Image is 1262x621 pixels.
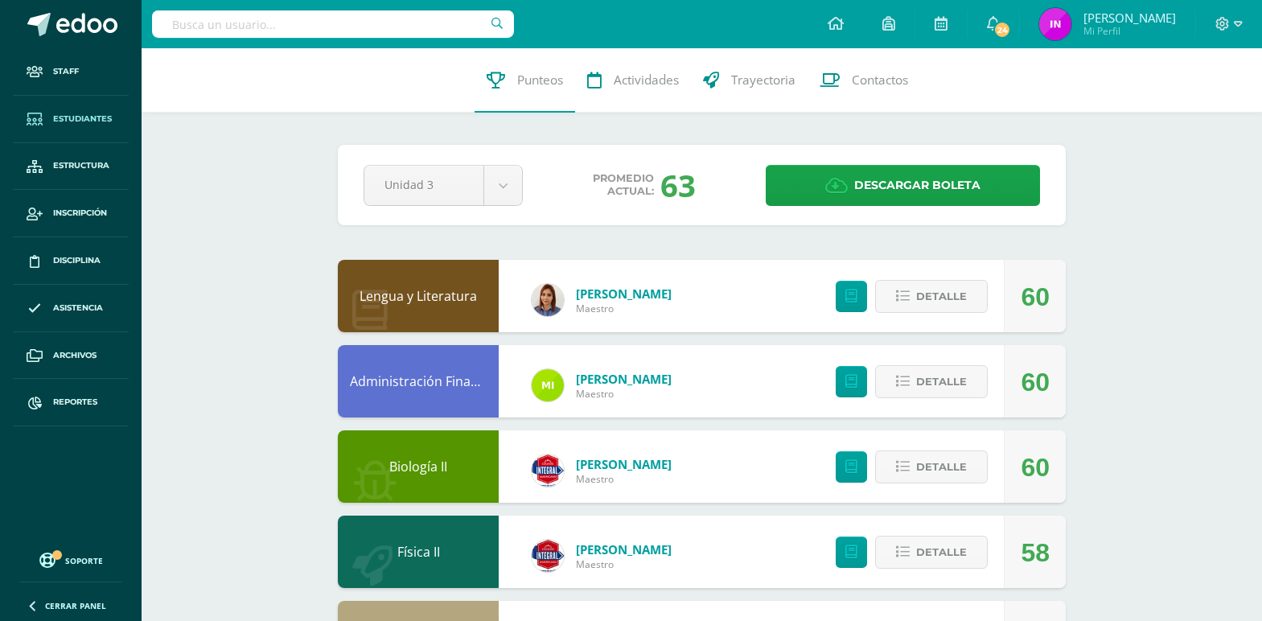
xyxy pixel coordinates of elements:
span: Promedio actual: [593,172,654,198]
span: Descargar boleta [854,166,980,205]
span: Soporte [65,555,103,566]
span: Actividades [614,72,679,88]
a: [PERSON_NAME] [576,286,672,302]
a: Punteos [475,48,575,113]
a: Unidad 3 [364,166,522,205]
button: Detalle [875,536,988,569]
a: [PERSON_NAME] [576,371,672,387]
span: Asistencia [53,302,103,315]
input: Busca un usuario... [152,10,514,38]
span: Detalle [916,537,967,567]
button: Detalle [875,365,988,398]
img: 28f031d49d6967cb0dd97ba54f7eb134.png [532,540,564,572]
div: Administración Financiera [338,345,499,417]
span: [PERSON_NAME] [1083,10,1176,26]
div: Física II [338,516,499,588]
span: Estudiantes [53,113,112,125]
span: Estructura [53,159,109,172]
a: Estudiantes [13,96,129,143]
span: Cerrar panel [45,600,106,611]
img: 21588b49a14a63eb6c43a3d6c8f636e1.png [532,454,564,487]
a: Asistencia [13,285,129,332]
span: Reportes [53,396,97,409]
span: Maestro [576,302,672,315]
span: Maestro [576,472,672,486]
a: Física II [397,543,440,561]
span: Disciplina [53,254,101,267]
span: Punteos [517,72,563,88]
div: 58 [1021,516,1050,589]
a: Contactos [808,48,920,113]
span: Unidad 3 [384,166,463,204]
a: Archivos [13,332,129,380]
span: Maestro [576,557,672,571]
a: Descargar boleta [766,165,1040,206]
a: Reportes [13,379,129,426]
a: Inscripción [13,190,129,237]
a: Estructura [13,143,129,191]
a: [PERSON_NAME] [576,456,672,472]
span: Trayectoria [731,72,795,88]
button: Detalle [875,450,988,483]
div: Biología II [338,430,499,503]
a: Biología II [389,458,447,475]
span: Contactos [852,72,908,88]
span: 24 [993,21,1011,39]
a: Trayectoria [691,48,808,113]
span: Detalle [916,282,967,311]
div: 60 [1021,431,1050,504]
img: 8f4af3fe6ec010f2c87a2f17fab5bf8c.png [532,369,564,401]
span: Detalle [916,367,967,397]
div: 60 [1021,346,1050,418]
span: Staff [53,65,79,78]
span: Detalle [916,452,967,482]
a: Disciplina [13,237,129,285]
span: Maestro [576,387,672,401]
a: Lengua y Literatura [360,287,477,305]
span: Archivos [53,349,97,362]
button: Detalle [875,280,988,313]
div: Lengua y Literatura [338,260,499,332]
a: Soporte [19,549,122,570]
div: 60 [1021,261,1050,333]
a: Staff [13,48,129,96]
a: Administración Financiera [350,372,508,390]
span: Inscripción [53,207,107,220]
div: 63 [660,164,696,206]
span: Mi Perfil [1083,24,1176,38]
img: eed6c18001710838dd9282a84f8079fa.png [532,284,564,316]
img: 100c13b932125141564d5229f3896e1b.png [1039,8,1071,40]
a: Actividades [575,48,691,113]
a: [PERSON_NAME] [576,541,672,557]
